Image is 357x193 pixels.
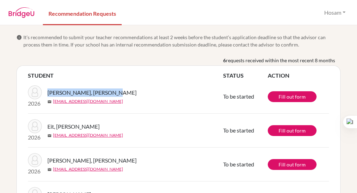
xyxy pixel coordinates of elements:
span: Eit, [PERSON_NAME] [47,122,100,131]
p: 2026 [28,99,42,108]
img: Eit, Lyn [28,119,42,133]
span: mail [47,134,52,138]
img: Al Darmaki, Mohamed Saif [28,153,42,167]
a: Fill out form [268,125,317,136]
b: 6 [223,57,226,64]
a: [EMAIL_ADDRESS][DOMAIN_NAME] [53,98,123,105]
img: BridgeU logo [8,7,35,18]
span: mail [47,100,52,104]
a: Fill out form [268,159,317,170]
a: Fill out form [268,91,317,102]
span: requests received within the most recent 8 months [226,57,335,64]
th: STATUS [223,71,268,80]
p: 2026 [28,167,42,176]
span: info [16,35,22,40]
span: To be started [223,161,254,167]
img: Al Darmaki, Mohamed Saif [28,85,42,99]
span: [PERSON_NAME], [PERSON_NAME] [47,156,137,165]
span: It’s recommended to submit your teacher recommendations at least 2 weeks before the student’s app... [23,34,341,48]
span: To be started [223,93,254,100]
span: mail [47,167,52,172]
span: To be started [223,127,254,134]
a: [EMAIL_ADDRESS][DOMAIN_NAME] [53,132,123,138]
th: ACTION [268,71,329,80]
th: STUDENT [28,71,223,80]
button: Hosam [321,6,349,19]
span: [PERSON_NAME], [PERSON_NAME] [47,88,137,97]
a: Recommendation Requests [43,1,122,25]
p: 2026 [28,133,42,142]
a: [EMAIL_ADDRESS][DOMAIN_NAME] [53,166,123,172]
